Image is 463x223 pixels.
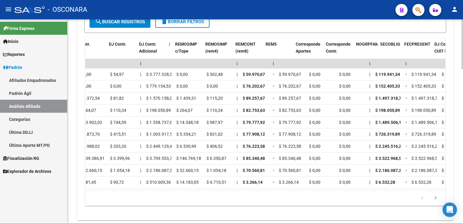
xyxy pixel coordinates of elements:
span: $ 13.902,02 [80,120,102,125]
span: $ 3.873,70 [80,132,100,137]
span: | [405,61,407,66]
span: $ 1.439,31 [176,96,196,101]
span: $ 726.319,89 [411,132,436,137]
span: $ 2.245.516,23 [375,144,404,149]
span: - OSCONARA [48,3,87,16]
span: $ 0,00 [309,108,320,113]
span: $ 54,97 [110,72,124,77]
span: $ 0,00 [309,84,320,89]
span: $ 59.970,67 [279,72,301,77]
datatable-header-cell: DJ Contr. [106,38,137,64]
span: $ 510.609,36 [146,180,171,185]
span: $ 32.660,15 [176,168,199,173]
span: $ 14.548,18 [176,120,199,125]
span: $ 76.202,67 [243,84,265,89]
span: | [140,144,141,149]
span: $ 6.530,99 [176,144,196,149]
datatable-header-cell: REMOSIMP (rem4) [203,38,233,64]
span: Buscar Registros [95,19,145,24]
datatable-header-cell: SECOBLIG [378,38,402,64]
span: $ 1.497.318,72 [411,96,440,101]
span: $ 0,00 [309,72,320,77]
span: $ 1.372,54 [80,96,100,101]
span: = [405,156,408,161]
span: Inicio [3,38,18,45]
span: DJ Contr. [109,42,126,47]
mat-icon: search [95,18,102,25]
span: REM5 [266,42,277,47]
span: $ 2.245.516,23 [411,144,440,149]
span: | [369,84,370,89]
span: $ 198.050,89 [411,108,436,113]
span: $ 70.560,81 [279,168,301,173]
span: $ 3.522.968,55 [375,156,404,161]
span: = [405,96,408,101]
span: | [369,132,370,137]
span: = [273,144,275,149]
span: | [140,84,141,89]
mat-icon: menu [5,6,12,13]
span: = [273,180,275,185]
span: $ 119.941,34 [375,72,400,77]
datatable-header-cell: Corresponde Aportes [293,38,323,64]
span: $ 415,51 [110,132,126,137]
div: Open Intercom Messenger [443,202,457,217]
span: | [140,72,141,77]
span: $ 85.340,48 [243,156,265,161]
span: $ 1.489.506,16 [375,120,404,125]
span: $ 115,20 [206,96,223,101]
span: | [369,108,370,113]
span: $ 77.908,12 [279,132,301,137]
span: $ 6.532,28 [411,180,431,185]
span: Reportes [3,51,25,58]
span: | [237,180,238,185]
span: $ 146.769,18 [176,156,201,161]
span: $ 0,00 [339,72,351,77]
span: $ 85.340,48 [279,156,301,161]
span: | [369,96,370,101]
span: $ 0,00 [339,96,351,101]
span: $ 77.908,12 [243,132,265,137]
span: NOGRPFAM [356,42,379,47]
span: $ 89.257,67 [279,96,301,101]
span: Firma Express [3,25,34,32]
span: $ 59.970,67 [243,72,265,77]
datatable-header-cell: REMOSIMP c/Tope [173,38,203,64]
span: $ 3.266,14 [243,180,263,185]
span: $ 744,59 [110,120,126,125]
span: $ 198.050,89 [375,108,400,113]
span: = [405,132,408,137]
span: $ 3.399,96 [110,156,130,161]
span: | [140,132,141,137]
span: | [369,168,370,173]
datatable-header-cell: DJ Contr. Total [70,38,100,64]
span: $ 0,00 [442,108,453,113]
span: $ 0,00 [442,168,453,173]
span: $ 70.560,81 [243,168,265,173]
datatable-header-cell: | [167,38,173,64]
span: $ 32.660,15 [80,168,102,173]
button: Borrar Filtros [155,16,209,28]
span: $ 152.405,33 [411,84,436,89]
span: = [273,132,275,137]
span: | [237,84,238,89]
span: $ 0,00 [309,120,320,125]
span: = [405,120,408,125]
span: $ 3.266,14 [279,180,299,185]
span: $ 0,00 [80,84,91,89]
mat-icon: delete [161,18,168,25]
button: Buscar Registros [90,16,150,28]
span: REMOSIMP (rem4) [205,42,227,53]
span: $ 0,00 [339,144,351,149]
span: $ 0,00 [442,144,453,149]
span: = [273,108,275,113]
span: $ 0,00 [442,96,453,101]
span: REMCONT (rem8) [235,42,256,53]
span: = [405,180,408,185]
span: $ 0,00 [339,168,351,173]
datatable-header-cell: NOGRPFAM [354,38,378,64]
span: $ 76.223,58 [279,144,301,149]
span: $ 198.050,89 [146,108,171,113]
span: = [273,120,275,125]
span: $ 0,00 [176,84,188,89]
